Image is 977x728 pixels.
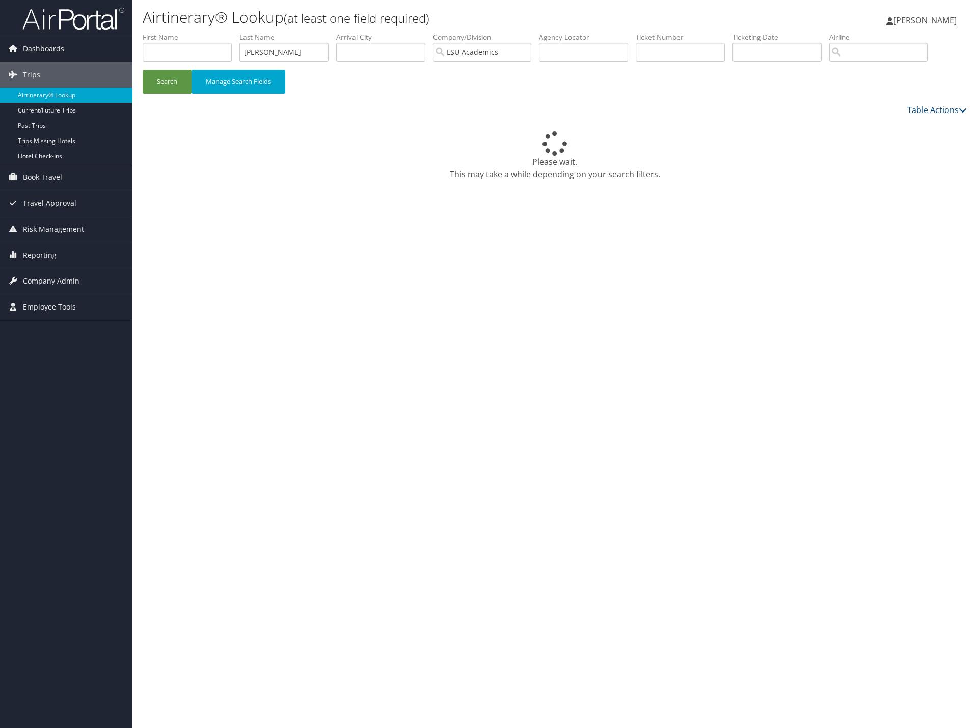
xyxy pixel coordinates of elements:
h1: Airtinerary® Lookup [143,7,692,28]
a: [PERSON_NAME] [886,5,967,36]
span: Company Admin [23,268,79,294]
label: Airline [829,32,935,42]
label: Last Name [239,32,336,42]
button: Manage Search Fields [192,70,285,94]
a: Table Actions [907,104,967,116]
span: Dashboards [23,36,64,62]
span: Risk Management [23,216,84,242]
label: Company/Division [433,32,539,42]
label: First Name [143,32,239,42]
label: Arrival City [336,32,433,42]
label: Ticketing Date [732,32,829,42]
label: Agency Locator [539,32,636,42]
span: Reporting [23,242,57,268]
img: airportal-logo.png [22,7,124,31]
span: Travel Approval [23,190,76,216]
span: Employee Tools [23,294,76,320]
span: Trips [23,62,40,88]
small: (at least one field required) [284,10,429,26]
div: Please wait. This may take a while depending on your search filters. [143,131,967,180]
span: [PERSON_NAME] [893,15,957,26]
span: Book Travel [23,164,62,190]
button: Search [143,70,192,94]
label: Ticket Number [636,32,732,42]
